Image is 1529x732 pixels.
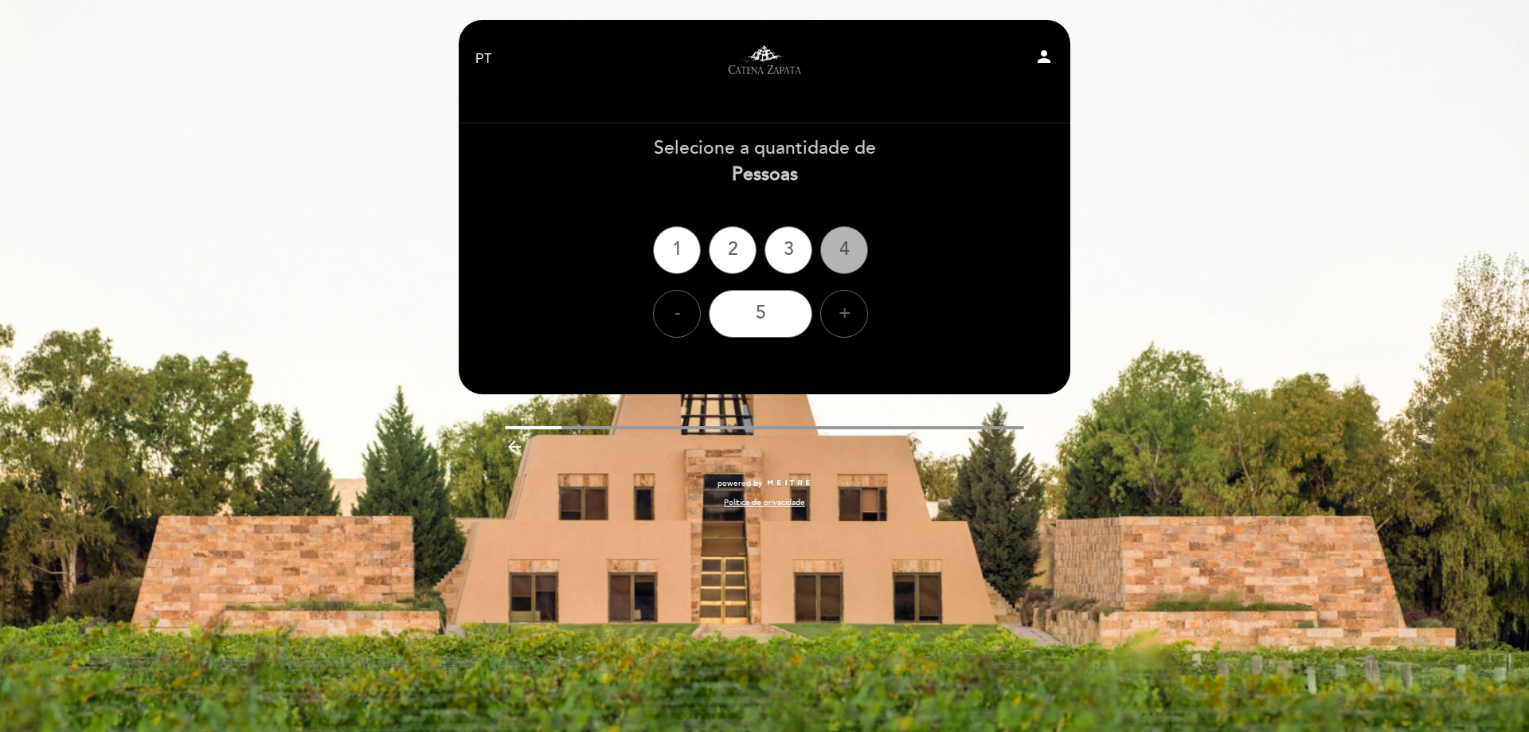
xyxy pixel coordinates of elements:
div: 3 [764,226,812,274]
a: powered by [718,478,811,489]
div: 4 [820,226,868,274]
button: person [1034,47,1054,72]
div: + [820,290,868,338]
div: - [653,290,701,338]
img: MEITRE [766,480,811,487]
div: 1 [653,226,701,274]
a: Política de privacidade [724,497,805,508]
div: Selecione a quantidade de [458,135,1071,188]
b: Pessoas [732,163,798,186]
i: person [1034,47,1054,66]
i: arrow_backward [505,437,524,456]
div: 5 [709,290,812,338]
a: Visitas y degustaciones en La Pirámide [665,37,864,81]
span: powered by [718,478,762,489]
div: 2 [709,226,757,274]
